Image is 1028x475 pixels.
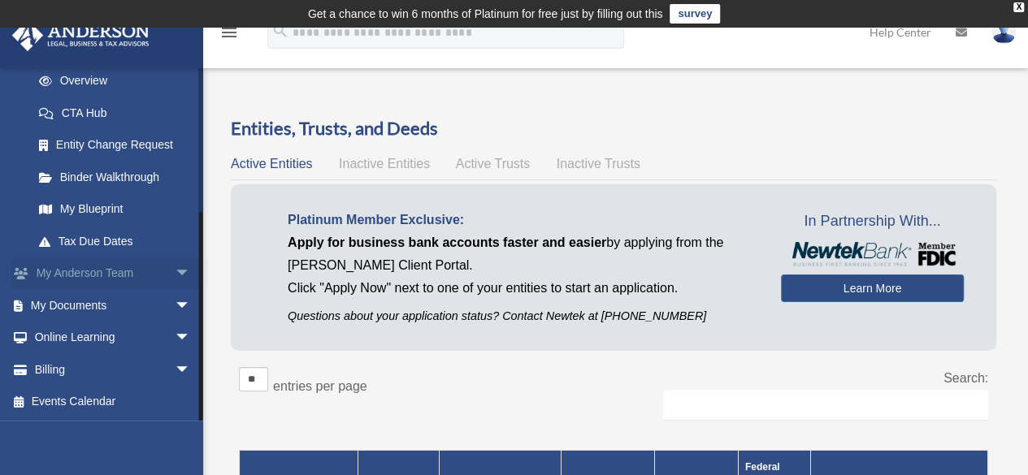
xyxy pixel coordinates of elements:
p: by applying from the [PERSON_NAME] Client Portal. [288,231,757,277]
a: Entity Change Request [23,129,207,162]
img: Anderson Advisors Platinum Portal [7,19,154,51]
a: CTA Hub [23,97,207,129]
a: Events Calendar [11,386,215,418]
img: NewtekBankLogoSM.png [789,242,956,266]
a: Learn More [781,274,964,302]
span: arrow_drop_down [175,353,207,386]
label: Search: [943,371,988,385]
span: In Partnership With... [781,209,964,235]
span: Active Entities [231,157,312,171]
label: entries per page [273,379,367,393]
a: Online Learningarrow_drop_down [11,322,215,354]
span: Active Trusts [456,157,531,171]
p: Platinum Member Exclusive: [288,209,757,231]
a: Billingarrow_drop_down [11,353,215,386]
div: Get a chance to win 6 months of Platinum for free just by filling out this [308,4,663,24]
a: menu [219,28,239,42]
p: Click "Apply Now" next to one of your entities to start an application. [288,277,757,300]
a: My Anderson Teamarrow_drop_down [11,257,215,290]
span: arrow_drop_down [175,322,207,355]
span: arrow_drop_down [175,289,207,322]
i: search [271,22,289,40]
a: survey [670,4,720,24]
a: Binder Walkthrough [23,161,207,193]
div: close [1013,2,1024,12]
span: Inactive Entities [339,157,430,171]
img: User Pic [991,20,1016,44]
a: Overview [23,65,199,97]
a: Tax Due Dates [23,225,207,257]
i: menu [219,23,239,42]
a: My Blueprint [23,193,207,226]
span: Apply for business bank accounts faster and easier [288,235,606,249]
span: Inactive Trusts [557,157,640,171]
p: Questions about your application status? Contact Newtek at [PHONE_NUMBER] [288,306,757,326]
span: arrow_drop_down [175,257,207,291]
h3: Entities, Trusts, and Deeds [231,116,996,141]
a: My Documentsarrow_drop_down [11,289,215,322]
